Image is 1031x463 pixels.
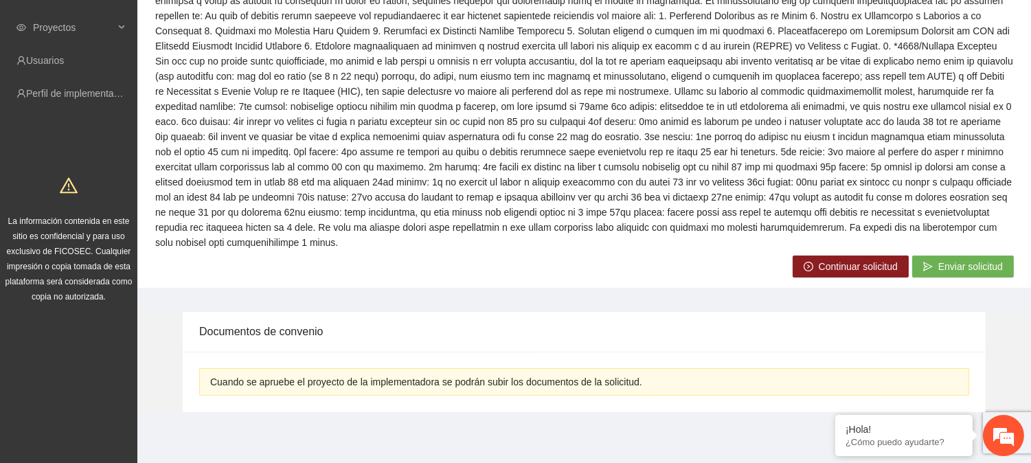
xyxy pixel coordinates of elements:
button: sendEnviar solicitud [912,256,1014,278]
span: right-circle [804,262,813,273]
div: Minimizar ventana de chat en vivo [225,7,258,40]
span: warning [60,177,78,194]
span: Continuar solicitud [819,259,898,274]
div: ¡Hola! [846,424,962,435]
span: eye [16,23,26,32]
a: Usuarios [26,55,64,66]
a: Perfil de implementadora [26,88,133,99]
p: ¿Cómo puedo ayudarte? [846,437,962,447]
div: Cuando se apruebe el proyecto de la implementadora se podrán subir los documentos de la solicitud. [210,374,958,389]
span: Enviar solicitud [938,259,1003,274]
span: Proyectos [33,14,114,41]
span: send [923,262,933,273]
div: Documentos de convenio [199,312,969,351]
div: Chatee con nosotros ahora [71,70,231,88]
span: Estamos en línea. [80,153,190,291]
textarea: Escriba su mensaje y pulse “Intro” [7,313,262,361]
button: right-circleContinuar solicitud [793,256,909,278]
span: La información contenida en este sitio es confidencial y para uso exclusivo de FICOSEC. Cualquier... [5,216,133,302]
